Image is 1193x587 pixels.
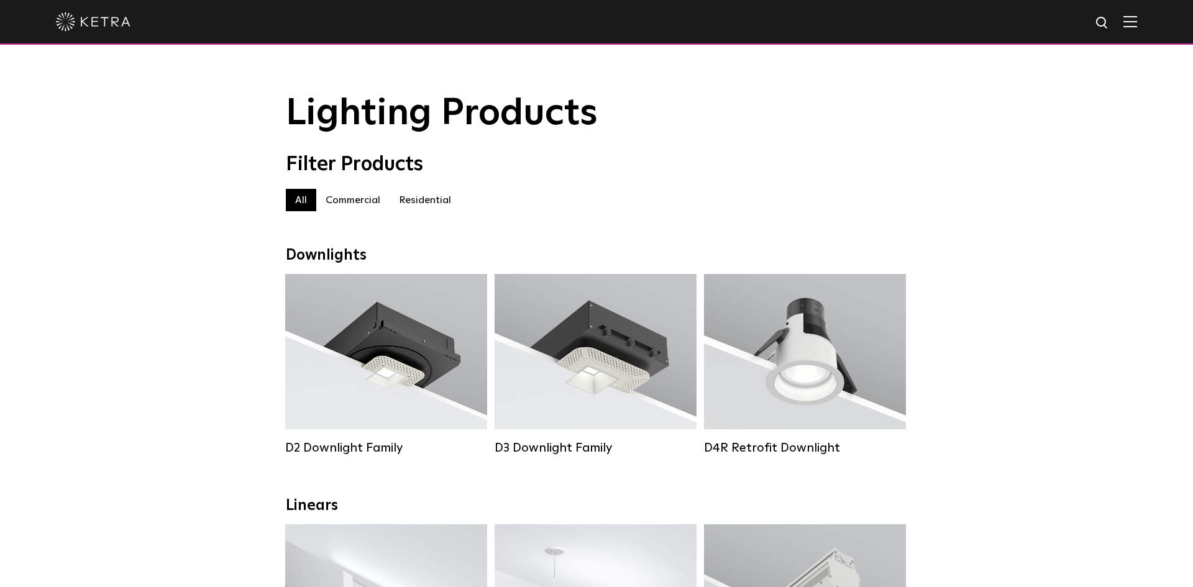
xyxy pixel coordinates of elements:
[286,95,598,132] span: Lighting Products
[390,189,460,211] label: Residential
[316,189,390,211] label: Commercial
[704,274,906,455] a: D4R Retrofit Downlight Lumen Output:800Colors:White / BlackBeam Angles:15° / 25° / 40° / 60°Watta...
[286,497,907,515] div: Linears
[286,247,907,265] div: Downlights
[285,440,487,455] div: D2 Downlight Family
[56,12,130,31] img: ketra-logo-2019-white
[495,440,697,455] div: D3 Downlight Family
[286,153,907,176] div: Filter Products
[1123,16,1137,27] img: Hamburger%20Nav.svg
[704,440,906,455] div: D4R Retrofit Downlight
[285,274,487,455] a: D2 Downlight Family Lumen Output:1200Colors:White / Black / Gloss Black / Silver / Bronze / Silve...
[1095,16,1110,31] img: search icon
[495,274,697,455] a: D3 Downlight Family Lumen Output:700 / 900 / 1100Colors:White / Black / Silver / Bronze / Paintab...
[286,189,316,211] label: All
